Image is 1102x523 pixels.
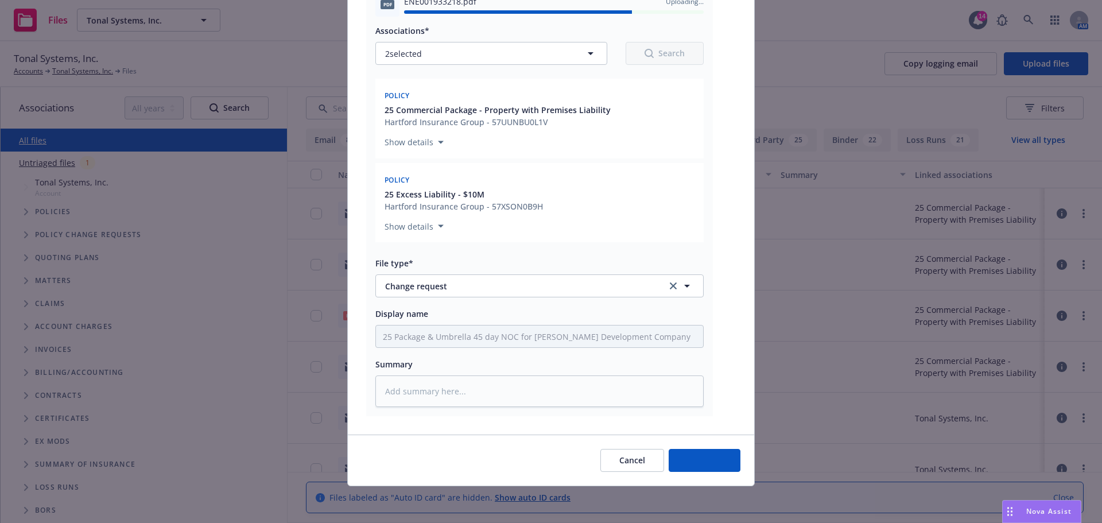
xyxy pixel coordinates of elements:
span: 25 Excess Liability - $10M [385,188,484,200]
span: Nova Assist [1026,506,1072,516]
button: Show details [380,219,448,233]
span: Summary [375,359,413,370]
input: Add display name here... [376,326,703,347]
span: Associations* [375,25,429,36]
span: Cancel [619,455,645,466]
span: Display name [375,308,428,319]
span: Change request [385,280,651,292]
span: Add files [688,455,721,466]
button: Nova Assist [1002,500,1081,523]
div: Hartford Insurance Group - 57XSON0B9H [385,200,543,212]
button: Change requestclear selection [375,274,704,297]
button: 2selected [375,42,607,65]
span: Policy [385,175,410,185]
div: Drag to move [1003,501,1017,522]
button: Cancel [600,449,664,472]
div: Hartford Insurance Group - 57UUNBU0L1V [385,116,611,128]
span: 2 selected [385,48,422,60]
span: Policy [385,91,410,100]
button: 25 Commercial Package - Property with Premises Liability [385,104,611,116]
button: Add files [669,449,740,472]
a: clear selection [666,279,680,293]
button: Show details [380,135,448,149]
button: 25 Excess Liability - $10M [385,188,543,200]
span: File type* [375,258,413,269]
